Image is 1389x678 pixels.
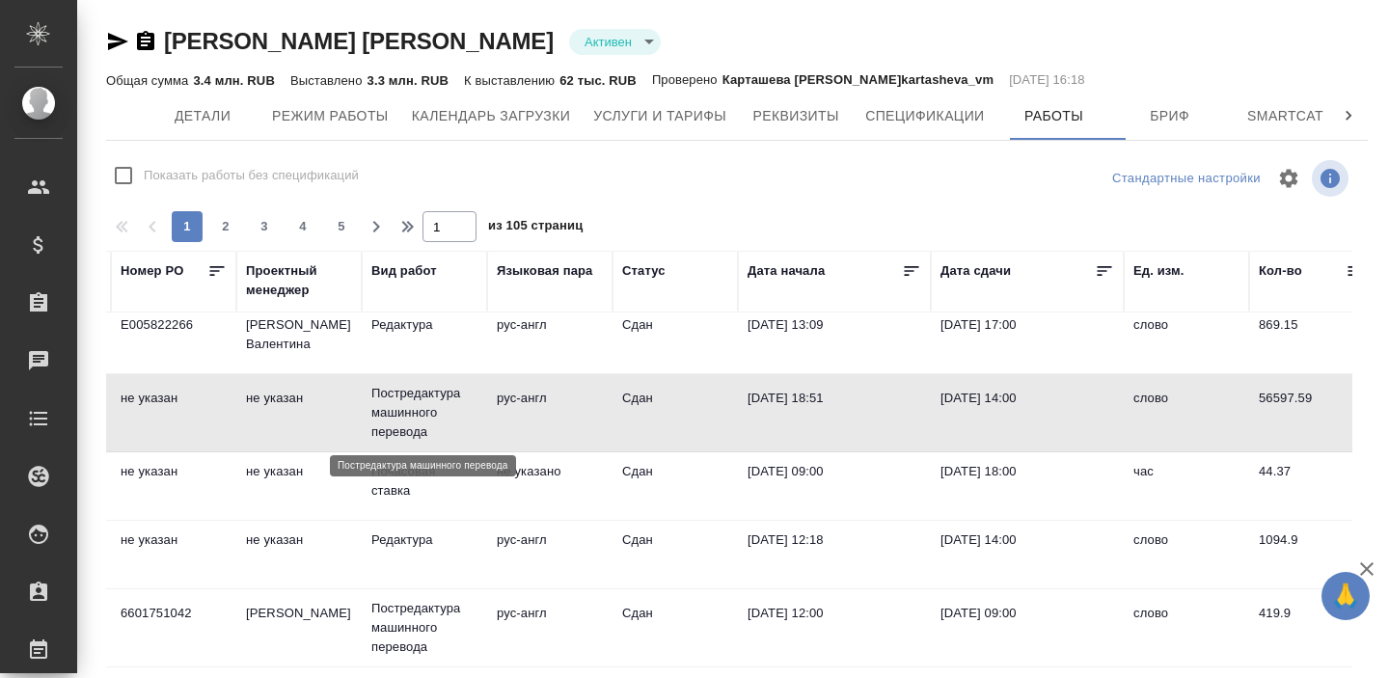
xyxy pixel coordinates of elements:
[931,452,1124,520] td: [DATE] 18:00
[749,104,842,128] span: Реквизиты
[246,261,352,300] div: Проектный менеджер
[738,452,931,520] td: [DATE] 09:00
[1266,155,1312,202] span: Настроить таблицу
[272,104,389,128] span: Режим работы
[1133,261,1185,281] div: Ед. изм.
[1249,452,1375,520] td: 44.37
[738,594,931,662] td: [DATE] 12:00
[193,73,274,88] p: 3.4 млн. RUB
[1249,306,1375,373] td: 869.15
[722,70,994,90] p: Карташева [PERSON_NAME]kartasheva_vm
[487,379,613,447] td: рус-англ
[249,217,280,236] span: 3
[1008,104,1101,128] span: Работы
[210,217,241,236] span: 2
[1249,379,1375,447] td: 56597.59
[1124,379,1249,447] td: слово
[111,594,236,662] td: 6601751042
[1312,160,1352,197] span: Посмотреть информацию
[144,166,359,185] span: Показать работы без спецификаций
[111,379,236,447] td: не указан
[487,306,613,373] td: рус-англ
[287,211,318,242] button: 4
[412,104,571,128] span: Календарь загрузки
[1124,594,1249,662] td: слово
[1329,576,1362,616] span: 🙏
[613,306,738,373] td: Сдан
[488,214,583,242] span: из 105 страниц
[579,34,638,50] button: Активен
[106,30,129,53] button: Скопировать ссылку для ЯМессенджера
[652,70,722,90] p: Проверено
[1124,104,1216,128] span: Бриф
[287,217,318,236] span: 4
[371,462,477,501] p: Почасовая ставка
[1321,572,1370,620] button: 🙏
[236,306,362,373] td: [PERSON_NAME] Валентина
[371,599,477,657] p: Постредактура машинного перевода
[738,306,931,373] td: [DATE] 13:09
[1259,261,1302,281] div: Кол-во
[371,261,437,281] div: Вид работ
[368,73,449,88] p: 3.3 млн. RUB
[1249,521,1375,588] td: 1094.9
[464,73,559,88] p: К выставлению
[326,211,357,242] button: 5
[121,261,183,281] div: Номер PO
[613,521,738,588] td: Сдан
[748,261,825,281] div: Дата начала
[156,104,249,128] span: Детали
[106,73,193,88] p: Общая сумма
[236,594,362,662] td: [PERSON_NAME]
[236,521,362,588] td: не указан
[613,594,738,662] td: Сдан
[487,521,613,588] td: рус-англ
[613,379,738,447] td: Сдан
[164,28,554,54] a: [PERSON_NAME] [PERSON_NAME]
[111,521,236,588] td: не указан
[1107,164,1266,194] div: split button
[738,379,931,447] td: [DATE] 18:51
[111,306,236,373] td: E005822266
[559,73,637,88] p: 62 тыс. RUB
[236,452,362,520] td: не указан
[940,261,1011,281] div: Дата сдачи
[326,217,357,236] span: 5
[249,211,280,242] button: 3
[487,594,613,662] td: рус-англ
[487,452,613,520] td: не указано
[931,306,1124,373] td: [DATE] 17:00
[931,521,1124,588] td: [DATE] 14:00
[134,30,157,53] button: Скопировать ссылку
[210,211,241,242] button: 2
[497,261,593,281] div: Языковая пара
[371,384,477,442] p: Постредактура машинного перевода
[613,452,738,520] td: Сдан
[738,521,931,588] td: [DATE] 12:18
[931,379,1124,447] td: [DATE] 14:00
[1124,521,1249,588] td: слово
[371,315,477,335] p: Редактура
[1124,306,1249,373] td: слово
[569,29,661,55] div: Активен
[236,379,362,447] td: не указан
[1249,594,1375,662] td: 419.9
[111,452,236,520] td: не указан
[593,104,726,128] span: Услуги и тарифы
[1124,452,1249,520] td: час
[931,594,1124,662] td: [DATE] 09:00
[371,530,477,550] p: Редактура
[1009,70,1085,90] p: [DATE] 16:18
[1239,104,1332,128] span: Smartcat
[290,73,368,88] p: Выставлено
[865,104,984,128] span: Спецификации
[622,261,666,281] div: Статус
